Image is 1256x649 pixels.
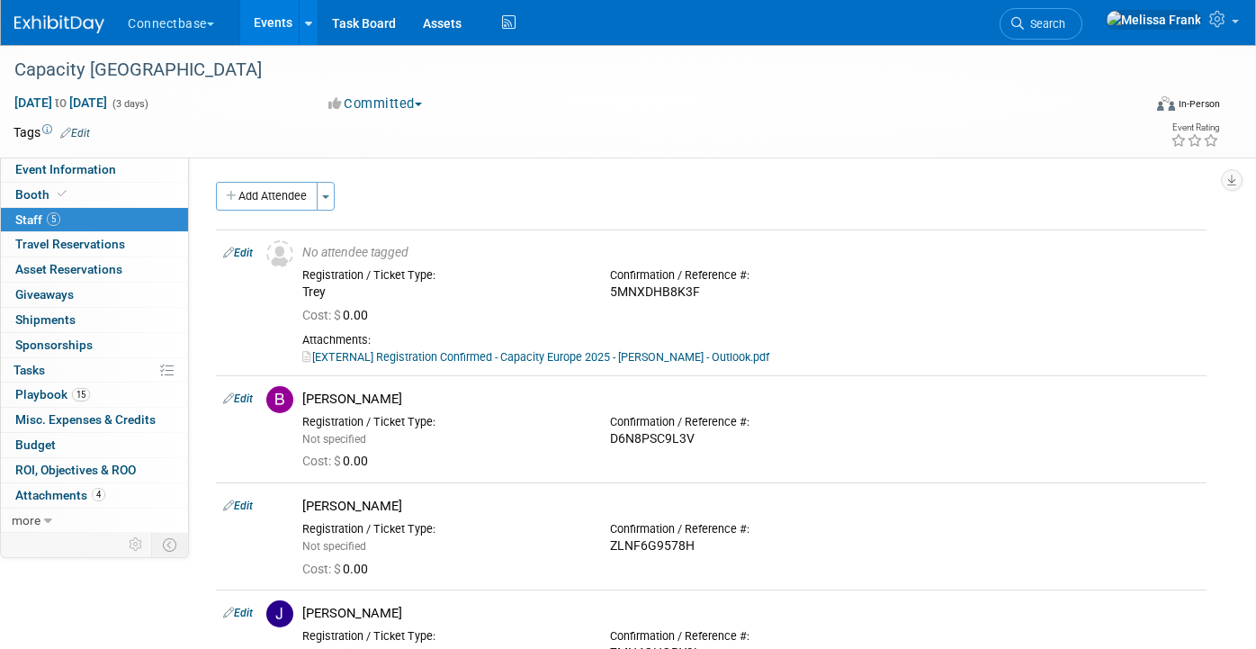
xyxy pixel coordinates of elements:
span: 5 [47,212,60,226]
a: Staff5 [1,208,188,232]
img: J.jpg [266,600,293,627]
div: Registration / Ticket Type: [302,268,583,283]
span: Misc. Expenses & Credits [15,412,156,427]
a: Edit [223,500,253,512]
span: (3 days) [111,98,148,110]
span: Event Information [15,162,116,176]
img: Format-Inperson.png [1157,96,1175,111]
div: Confirmation / Reference #: [610,522,891,536]
span: Giveaways [15,287,74,302]
div: Confirmation / Reference #: [610,415,891,429]
a: [EXTERNAL] Registration Confirmed - Capacity Europe 2025 - [PERSON_NAME] - Outlook.pdf [302,350,769,364]
div: Confirmation / Reference #: [610,629,891,644]
span: to [52,95,69,110]
span: 15 [72,388,90,401]
span: more [12,513,40,527]
div: Registration / Ticket Type: [302,629,583,644]
span: Attachments [15,488,105,502]
div: Registration / Ticket Type: [302,415,583,429]
div: [PERSON_NAME] [302,498,1199,515]
span: 0.00 [302,308,375,322]
div: No attendee tagged [302,245,1199,261]
a: Travel Reservations [1,232,188,257]
div: D6N8PSC9L3V [610,431,891,447]
a: Edit [223,247,253,259]
a: Shipments [1,308,188,332]
span: Not specified [302,433,366,446]
img: Melissa Frank [1106,10,1202,30]
span: Search [1024,17,1065,31]
span: Sponsorships [15,338,93,352]
a: Asset Reservations [1,257,188,282]
span: Asset Reservations [15,262,122,276]
img: Unassigned-User-Icon.png [266,240,293,267]
span: Shipments [15,312,76,327]
span: Booth [15,187,70,202]
img: ExhibitDay [14,15,104,33]
a: Booth [1,183,188,207]
span: Cost: $ [302,308,343,322]
div: Attachments: [302,333,1199,347]
a: Sponsorships [1,333,188,357]
a: Attachments4 [1,483,188,508]
td: Tags [13,123,90,141]
button: Add Attendee [216,182,318,211]
a: Edit [223,607,253,619]
a: Playbook15 [1,383,188,407]
div: Event Rating [1171,123,1219,132]
td: Toggle Event Tabs [152,533,189,556]
span: 0.00 [302,562,375,576]
a: Search [1000,8,1082,40]
a: Giveaways [1,283,188,307]
div: [PERSON_NAME] [302,391,1199,408]
div: Capacity [GEOGRAPHIC_DATA] [8,54,1117,86]
span: 4 [92,488,105,501]
a: Edit [60,127,90,140]
span: Cost: $ [302,454,343,468]
a: Edit [223,392,253,405]
a: Budget [1,433,188,457]
span: Cost: $ [302,562,343,576]
span: Not specified [302,540,366,553]
div: ZLNF6G9578H [610,538,891,554]
span: Staff [15,212,60,227]
td: Personalize Event Tab Strip [121,533,152,556]
a: Tasks [1,358,188,383]
div: 5MNXDHB8K3F [610,284,891,301]
button: Committed [322,95,429,113]
span: Tasks [13,363,45,377]
span: 0.00 [302,454,375,468]
div: Confirmation / Reference #: [610,268,891,283]
div: Registration / Ticket Type: [302,522,583,536]
div: Trey [302,284,583,301]
span: ROI, Objectives & ROO [15,463,136,477]
div: In-Person [1178,97,1220,111]
a: ROI, Objectives & ROO [1,458,188,482]
a: Misc. Expenses & Credits [1,408,188,432]
img: B.jpg [266,386,293,413]
a: Event Information [1,158,188,182]
span: Budget [15,437,56,452]
a: more [1,509,188,533]
span: Travel Reservations [15,237,125,251]
i: Booth reservation complete [58,189,67,199]
div: [PERSON_NAME] [302,605,1199,622]
span: [DATE] [DATE] [13,95,108,111]
div: Event Format [1042,94,1221,121]
span: Playbook [15,387,90,401]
